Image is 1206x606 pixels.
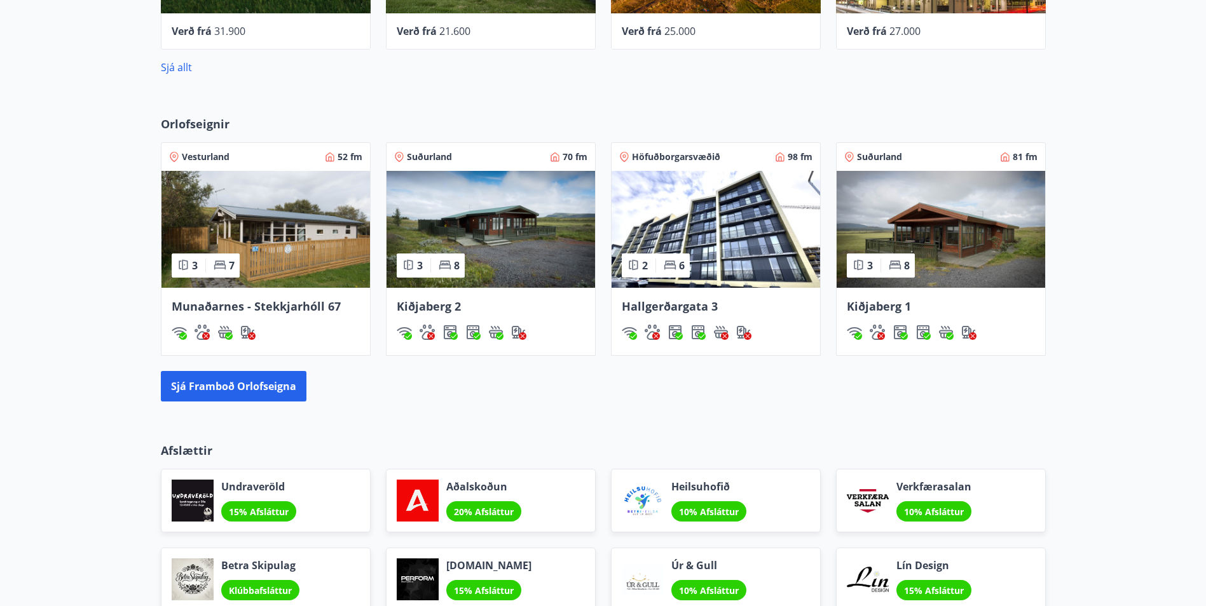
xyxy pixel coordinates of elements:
span: Undraveröld [221,480,296,494]
img: nH7E6Gw2rvWFb8XaSdRp44dhkQaj4PJkOoRYItBQ.svg [240,325,256,340]
span: 31.900 [214,24,245,38]
span: Suðurland [857,151,902,163]
img: Paella dish [612,171,820,288]
img: nH7E6Gw2rvWFb8XaSdRp44dhkQaj4PJkOoRYItBQ.svg [511,325,526,340]
img: h89QDIuHlAdpqTriuIvuEWkTH976fOgBEOOeu1mi.svg [488,325,504,340]
span: Betra Skipulag [221,558,299,572]
div: Þráðlaust net [397,325,412,340]
span: Verkfærasalan [896,480,971,494]
span: Vesturland [182,151,230,163]
img: HJRyFFsYp6qjeUYhR4dAD8CaCEsnIFYZ05miwXoh.svg [397,325,412,340]
span: 6 [679,259,685,273]
div: Þurrkari [915,325,931,340]
span: 98 fm [788,151,812,163]
img: h89QDIuHlAdpqTriuIvuEWkTH976fOgBEOOeu1mi.svg [217,325,233,340]
span: 20% Afsláttur [454,506,514,518]
span: 70 fm [563,151,587,163]
img: Dl16BY4EX9PAW649lg1C3oBuIaAsR6QVDQBO2cTm.svg [442,325,458,340]
div: Gæludýr [870,325,885,340]
span: 3 [192,259,198,273]
div: Þvottavél [893,325,908,340]
img: hddCLTAnxqFUMr1fxmbGG8zWilo2syolR0f9UjPn.svg [915,325,931,340]
div: Þráðlaust net [172,325,187,340]
span: 10% Afsláttur [679,584,739,596]
span: Munaðarnes - Stekkjarhóll 67 [172,299,341,314]
span: Kiðjaberg 2 [397,299,461,314]
span: 81 fm [1013,151,1038,163]
div: Heitur pottur [713,325,729,340]
img: HJRyFFsYp6qjeUYhR4dAD8CaCEsnIFYZ05miwXoh.svg [847,325,862,340]
p: Afslættir [161,442,1046,459]
span: 8 [454,259,460,273]
div: Hleðslustöð fyrir rafbíla [511,325,526,340]
span: 10% Afsláttur [904,506,964,518]
img: Paella dish [387,171,595,288]
img: HJRyFFsYp6qjeUYhR4dAD8CaCEsnIFYZ05miwXoh.svg [172,325,187,340]
span: Úr & Gull [671,558,746,572]
span: Höfuðborgarsvæðið [632,151,720,163]
span: Verð frá [847,24,887,38]
img: pxcaIm5dSOV3FS4whs1soiYWTwFQvksT25a9J10C.svg [870,325,885,340]
span: 7 [229,259,235,273]
div: Heitur pottur [938,325,954,340]
img: h89QDIuHlAdpqTriuIvuEWkTH976fOgBEOOeu1mi.svg [713,325,729,340]
span: 52 fm [338,151,362,163]
img: Paella dish [837,171,1045,288]
span: 15% Afsláttur [229,506,289,518]
span: Hallgerðargata 3 [622,299,718,314]
div: Hleðslustöð fyrir rafbíla [961,325,976,340]
span: Heilsuhofið [671,480,746,494]
span: 25.000 [664,24,696,38]
div: Þurrkari [465,325,481,340]
span: 15% Afsláttur [454,584,514,596]
img: h89QDIuHlAdpqTriuIvuEWkTH976fOgBEOOeu1mi.svg [938,325,954,340]
img: nH7E6Gw2rvWFb8XaSdRp44dhkQaj4PJkOoRYItBQ.svg [736,325,751,340]
span: Lín Design [896,558,971,572]
img: hddCLTAnxqFUMr1fxmbGG8zWilo2syolR0f9UjPn.svg [690,325,706,340]
div: Heitur pottur [488,325,504,340]
span: [DOMAIN_NAME] [446,558,531,572]
img: Paella dish [161,171,370,288]
img: pxcaIm5dSOV3FS4whs1soiYWTwFQvksT25a9J10C.svg [195,325,210,340]
span: Klúbbafsláttur [229,584,292,596]
div: Heitur pottur [217,325,233,340]
img: nH7E6Gw2rvWFb8XaSdRp44dhkQaj4PJkOoRYItBQ.svg [961,325,976,340]
a: Sjá allt [161,60,192,74]
div: Gæludýr [195,325,210,340]
div: Þvottavél [668,325,683,340]
img: pxcaIm5dSOV3FS4whs1soiYWTwFQvksT25a9J10C.svg [645,325,660,340]
span: 15% Afsláttur [904,584,964,596]
img: pxcaIm5dSOV3FS4whs1soiYWTwFQvksT25a9J10C.svg [420,325,435,340]
div: Þráðlaust net [622,325,637,340]
img: hddCLTAnxqFUMr1fxmbGG8zWilo2syolR0f9UjPn.svg [465,325,481,340]
img: Dl16BY4EX9PAW649lg1C3oBuIaAsR6QVDQBO2cTm.svg [893,325,908,340]
span: Verð frá [172,24,212,38]
span: Suðurland [407,151,452,163]
span: 3 [867,259,873,273]
span: 21.600 [439,24,470,38]
span: 27.000 [889,24,921,38]
div: Þvottavél [442,325,458,340]
div: Hleðslustöð fyrir rafbíla [240,325,256,340]
span: Verð frá [622,24,662,38]
button: Sjá framboð orlofseigna [161,371,306,401]
span: 10% Afsláttur [679,506,739,518]
span: Orlofseignir [161,116,230,132]
span: 3 [417,259,423,273]
div: Gæludýr [420,325,435,340]
div: Þráðlaust net [847,325,862,340]
div: Hleðslustöð fyrir rafbíla [736,325,751,340]
span: 8 [904,259,910,273]
img: Dl16BY4EX9PAW649lg1C3oBuIaAsR6QVDQBO2cTm.svg [668,325,683,340]
div: Þurrkari [690,325,706,340]
div: Gæludýr [645,325,660,340]
span: 2 [642,259,648,273]
img: HJRyFFsYp6qjeUYhR4dAD8CaCEsnIFYZ05miwXoh.svg [622,325,637,340]
span: Aðalskoðun [446,480,521,494]
span: Kiðjaberg 1 [847,299,911,314]
span: Verð frá [397,24,437,38]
